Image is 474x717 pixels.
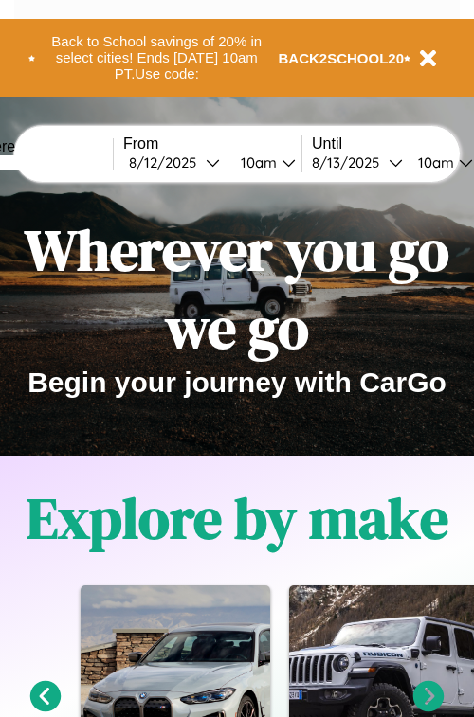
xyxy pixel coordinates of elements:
button: 10am [226,152,301,172]
h1: Explore by make [27,479,448,557]
button: 8/12/2025 [123,152,226,172]
b: BACK2SCHOOL20 [279,50,405,66]
div: 8 / 13 / 2025 [312,153,389,171]
div: 10am [231,153,282,171]
button: Back to School savings of 20% in select cities! Ends [DATE] 10am PT.Use code: [35,28,279,87]
div: 8 / 12 / 2025 [129,153,206,171]
label: From [123,135,301,152]
div: 10am [409,153,459,171]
